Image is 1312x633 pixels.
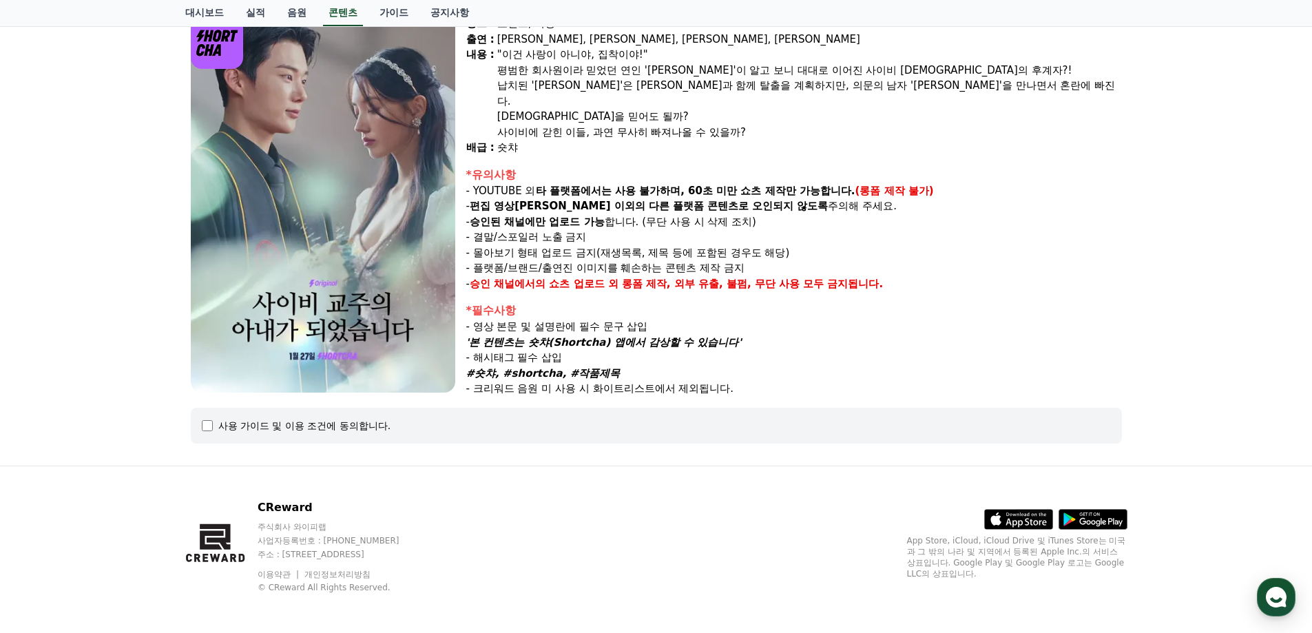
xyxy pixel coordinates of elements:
[855,185,934,197] strong: (롱폼 제작 불가)
[466,198,1122,214] p: - 주의해 주세요.
[466,167,1122,183] div: *유의사항
[497,140,1122,156] div: 숏챠
[218,419,391,433] div: 사용 가이드 및 이용 조건에 동의합니다.
[191,16,455,393] img: video
[213,457,229,468] span: 설정
[466,302,1122,319] div: *필수사항
[497,32,1122,48] div: [PERSON_NAME], [PERSON_NAME], [PERSON_NAME], [PERSON_NAME]
[470,200,645,212] strong: 편집 영상[PERSON_NAME] 이외의
[466,183,1122,199] p: - YOUTUBE 외
[178,437,264,471] a: 설정
[536,185,855,197] strong: 타 플랫폼에서는 사용 불가하며, 60초 미만 쇼츠 제작만 가능합니다.
[497,63,1122,79] div: 평범한 회사원이라 믿었던 연인 '[PERSON_NAME]'이 알고 보니 대대로 이어진 사이비 [DEMOGRAPHIC_DATA]의 후계자?!
[466,260,1122,276] p: - 플랫폼/브랜드/출연진 이미지를 훼손하는 콘텐츠 제작 금지
[43,457,52,468] span: 홈
[497,78,1122,109] div: 납치된 '[PERSON_NAME]'은 [PERSON_NAME]과 함께 탈출을 계획하지만, 의문의 남자 '[PERSON_NAME]'을 만나면서 혼란에 빠진다.
[258,521,426,532] p: 주식회사 와이피랩
[466,47,494,140] div: 내용 :
[466,140,494,156] div: 배급 :
[258,499,426,516] p: CReward
[907,535,1127,579] p: App Store, iCloud, iCloud Drive 및 iTunes Store는 미국과 그 밖의 나라 및 지역에서 등록된 Apple Inc.의 서비스 상표입니다. Goo...
[466,381,1122,397] p: - 크리워드 음원 미 사용 시 화이트리스트에서 제외됩니다.
[258,582,426,593] p: © CReward All Rights Reserved.
[649,200,829,212] strong: 다른 플랫폼 콘텐츠로 오인되지 않도록
[466,336,742,349] em: '본 컨텐츠는 숏챠(Shortcha) 앱에서 감상할 수 있습니다'
[470,216,605,228] strong: 승인된 채널에만 업로드 가능
[191,16,244,69] img: logo
[466,350,1122,366] p: - 해시태그 필수 삽입
[622,278,884,290] strong: 롱폼 제작, 외부 유출, 불펌, 무단 사용 모두 금지됩니다.
[304,570,371,579] a: 개인정보처리방침
[466,276,1122,292] p: -
[466,214,1122,230] p: - 합니다. (무단 사용 시 삭제 조치)
[466,367,621,380] em: #숏챠, #shortcha, #작품제목
[466,319,1122,335] p: - 영상 본문 및 설명란에 필수 문구 삽입
[470,278,618,290] strong: 승인 채널에서의 쇼츠 업로드 외
[126,458,143,469] span: 대화
[497,125,1122,141] div: 사이비에 갇힌 이들, 과연 무사히 빠져나올 수 있을까?
[258,570,301,579] a: 이용약관
[258,535,426,546] p: 사업자등록번호 : [PHONE_NUMBER]
[466,32,494,48] div: 출연 :
[466,229,1122,245] p: - 결말/스포일러 노출 금지
[497,109,1122,125] div: [DEMOGRAPHIC_DATA]을 믿어도 될까?
[497,47,1122,63] div: "이건 사랑이 아니야, 집착이야!"
[466,245,1122,261] p: - 몰아보기 형태 업로드 금지(재생목록, 제목 등에 포함된 경우도 해당)
[258,549,426,560] p: 주소 : [STREET_ADDRESS]
[91,437,178,471] a: 대화
[4,437,91,471] a: 홈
